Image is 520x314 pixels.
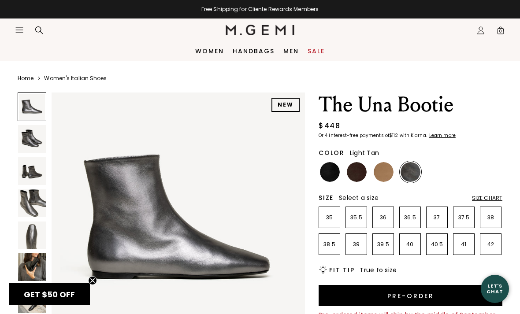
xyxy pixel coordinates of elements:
h2: Color [319,149,345,156]
h1: The Una Bootie [319,92,502,117]
button: Pre-order [319,285,502,306]
h2: Fit Tip [329,266,354,273]
a: Handbags [233,48,275,55]
klarna-placement-style-body: with Klarna [400,132,428,139]
img: The Una Bootie [18,222,46,249]
div: $448 [319,121,340,131]
p: 37.5 [453,214,474,221]
div: GET $50 OFFClose teaser [9,283,90,305]
p: 40 [400,241,420,248]
p: 35 [319,214,340,221]
p: 38.5 [319,241,340,248]
h2: Size [319,194,334,201]
span: 0 [496,28,505,37]
p: 40.5 [427,241,447,248]
img: Gunmetal [401,162,420,182]
img: The Una Bootie [18,125,46,153]
a: Home [18,75,33,82]
span: GET $50 OFF [24,289,75,300]
p: 37 [427,214,447,221]
a: Learn more [428,133,456,138]
a: Women's Italian Shoes [44,75,107,82]
img: Black [320,162,340,182]
span: Select a size [339,193,379,202]
img: Chocolate [347,162,367,182]
img: The Una Bootie [18,157,46,185]
span: True to size [360,266,397,274]
button: Open site menu [15,26,24,34]
p: 36.5 [400,214,420,221]
img: M.Gemi [226,25,295,35]
p: 39 [346,241,367,248]
klarna-placement-style-amount: $112 [389,132,398,139]
div: Size Chart [472,195,502,202]
span: Light Tan [350,148,379,157]
klarna-placement-style-body: Or 4 interest-free payments of [319,132,389,139]
div: Let's Chat [481,283,509,294]
klarna-placement-style-cta: Learn more [429,132,456,139]
a: Sale [308,48,325,55]
p: 42 [480,241,501,248]
p: 36 [373,214,394,221]
img: Light Tan [374,162,394,182]
img: The Una Bootie [18,253,46,281]
img: The Una Bootie [18,189,46,217]
div: NEW [271,98,300,112]
p: 41 [453,241,474,248]
p: 38 [480,214,501,221]
a: Men [283,48,299,55]
a: Women [195,48,224,55]
p: 39.5 [373,241,394,248]
p: 35.5 [346,214,367,221]
button: Close teaser [88,276,97,285]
